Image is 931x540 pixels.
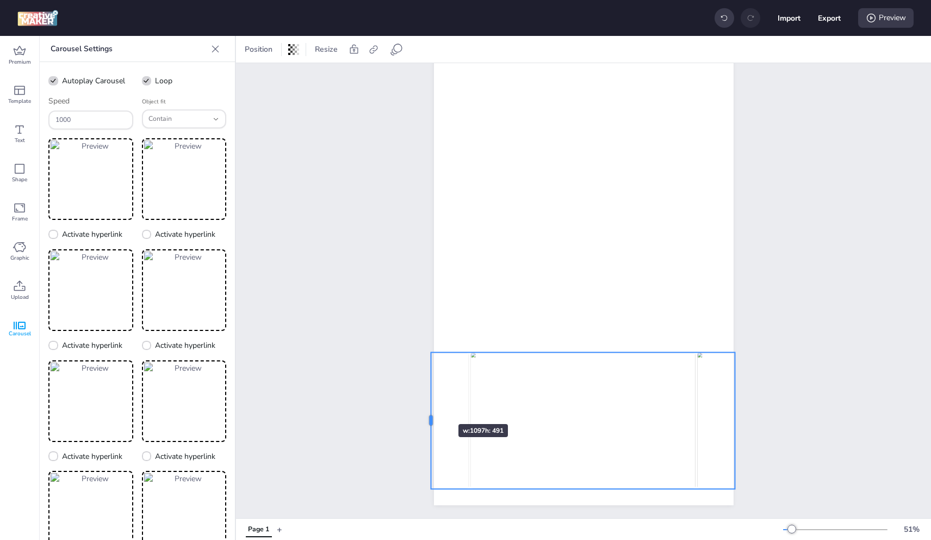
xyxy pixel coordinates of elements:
span: Graphic [10,254,29,262]
label: Speed [48,95,70,107]
span: Resize [313,44,340,55]
img: Preview [144,140,225,218]
div: w: 1097 h: 491 [458,424,508,437]
span: Activate hyperlink [62,451,122,462]
span: Loop [155,75,172,87]
div: 51 % [898,524,924,535]
span: Upload [11,293,29,302]
p: Carousel Settings [51,36,207,62]
span: Activate hyperlink [62,229,122,240]
div: Tabs [240,520,277,539]
div: Page 1 [248,525,269,535]
img: logo Creative Maker [17,10,58,26]
img: Preview [51,251,131,329]
span: Contain [148,114,208,124]
span: Template [8,97,31,106]
img: Preview [144,251,225,329]
img: Preview [51,140,131,218]
button: Export [818,7,841,29]
span: Carousel [9,329,31,338]
span: Activate hyperlink [62,340,122,351]
img: Preview [51,363,131,440]
button: Import [778,7,800,29]
span: Premium [9,58,31,66]
span: Text [15,136,25,145]
img: Preview [144,363,225,440]
span: Activate hyperlink [155,229,215,240]
div: Preview [858,8,914,28]
button: Object fit [142,109,227,128]
span: Frame [12,214,28,223]
label: Object fit [142,98,166,106]
span: Shape [12,175,27,184]
span: Position [243,44,275,55]
span: Autoplay Carousel [62,75,125,87]
span: Activate hyperlink [155,451,215,462]
span: Activate hyperlink [155,340,215,351]
button: + [277,520,282,539]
